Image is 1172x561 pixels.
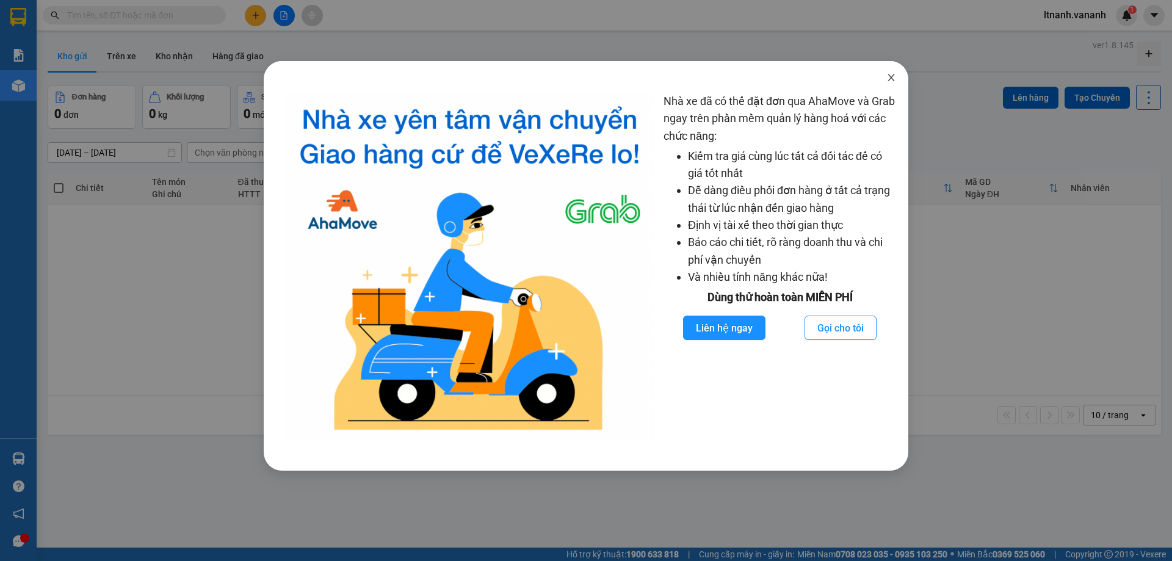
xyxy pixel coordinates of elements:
[688,182,896,217] li: Dễ dàng điều phối đơn hàng ở tất cả trạng thái từ lúc nhận đến giao hàng
[696,320,753,336] span: Liên hệ ngay
[688,217,896,234] li: Định vị tài xế theo thời gian thực
[688,234,896,269] li: Báo cáo chi tiết, rõ ràng doanh thu và chi phí vận chuyển
[664,289,896,306] div: Dùng thử hoàn toàn MIỄN PHÍ
[664,93,896,440] div: Nhà xe đã có thể đặt đơn qua AhaMove và Grab ngay trên phần mềm quản lý hàng hoá với các chức năng:
[805,316,877,340] button: Gọi cho tôi
[817,320,864,336] span: Gọi cho tôi
[286,93,654,440] img: logo
[683,316,765,340] button: Liên hệ ngay
[874,61,908,95] button: Close
[688,148,896,183] li: Kiểm tra giá cùng lúc tất cả đối tác để có giá tốt nhất
[688,269,896,286] li: Và nhiều tính năng khác nữa!
[886,73,896,82] span: close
